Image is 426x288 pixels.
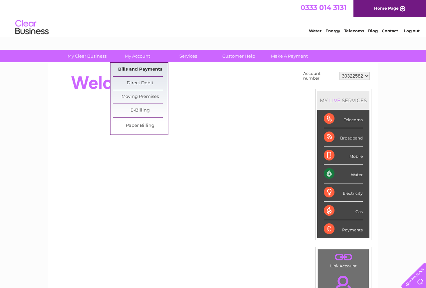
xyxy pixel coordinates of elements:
[113,63,168,76] a: Bills and Payments
[302,70,338,82] td: Account number
[324,202,363,220] div: Gas
[319,251,367,263] a: .
[113,90,168,104] a: Moving Premises
[56,4,371,32] div: Clear Business is a trading name of Verastar Limited (registered in [GEOGRAPHIC_DATA] No. 3667643...
[324,165,363,183] div: Water
[324,183,363,202] div: Electricity
[382,28,398,33] a: Contact
[325,28,340,33] a: Energy
[324,128,363,146] div: Broadband
[113,104,168,117] a: E-Billing
[318,249,369,270] td: Link Account
[161,50,216,62] a: Services
[368,28,378,33] a: Blog
[324,146,363,165] div: Mobile
[113,77,168,90] a: Direct Debit
[344,28,364,33] a: Telecoms
[324,220,363,238] div: Payments
[113,119,168,133] a: Paper Billing
[15,17,49,38] img: logo.png
[262,50,317,62] a: Make A Payment
[404,28,420,33] a: Log out
[301,3,346,12] a: 0333 014 3131
[60,50,114,62] a: My Clear Business
[317,91,369,110] div: MY SERVICES
[309,28,321,33] a: Water
[324,110,363,128] div: Telecoms
[211,50,266,62] a: Customer Help
[110,50,165,62] a: My Account
[328,97,342,104] div: LIVE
